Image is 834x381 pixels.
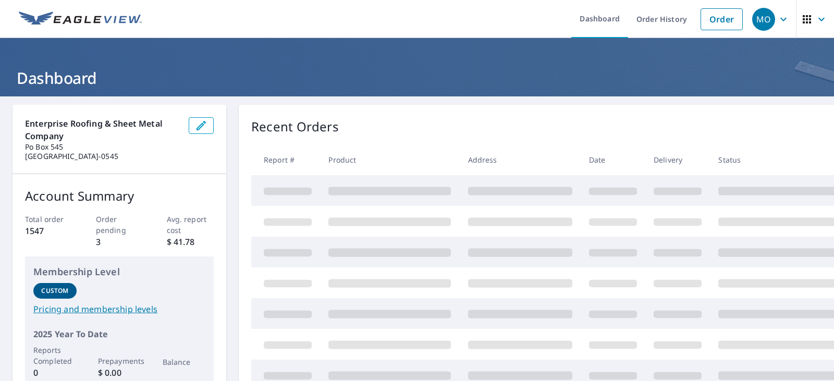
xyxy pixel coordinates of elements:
[163,357,206,367] p: Balance
[41,286,68,296] p: Custom
[96,214,143,236] p: Order pending
[460,144,581,175] th: Address
[25,187,214,205] p: Account Summary
[25,142,180,152] p: Po Box 545
[33,328,205,340] p: 2025 Year To Date
[98,355,141,366] p: Prepayments
[752,8,775,31] div: MO
[25,152,180,161] p: [GEOGRAPHIC_DATA]-0545
[33,265,205,279] p: Membership Level
[19,11,142,27] img: EV Logo
[167,236,214,248] p: $ 41.78
[33,345,77,366] p: Reports Completed
[96,236,143,248] p: 3
[13,67,821,89] h1: Dashboard
[25,214,72,225] p: Total order
[320,144,459,175] th: Product
[645,144,710,175] th: Delivery
[251,117,339,136] p: Recent Orders
[33,366,77,379] p: 0
[581,144,645,175] th: Date
[701,8,743,30] a: Order
[25,225,72,237] p: 1547
[98,366,141,379] p: $ 0.00
[25,117,180,142] p: Enterprise Roofing & Sheet Metal Company
[167,214,214,236] p: Avg. report cost
[251,144,320,175] th: Report #
[33,303,205,315] a: Pricing and membership levels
